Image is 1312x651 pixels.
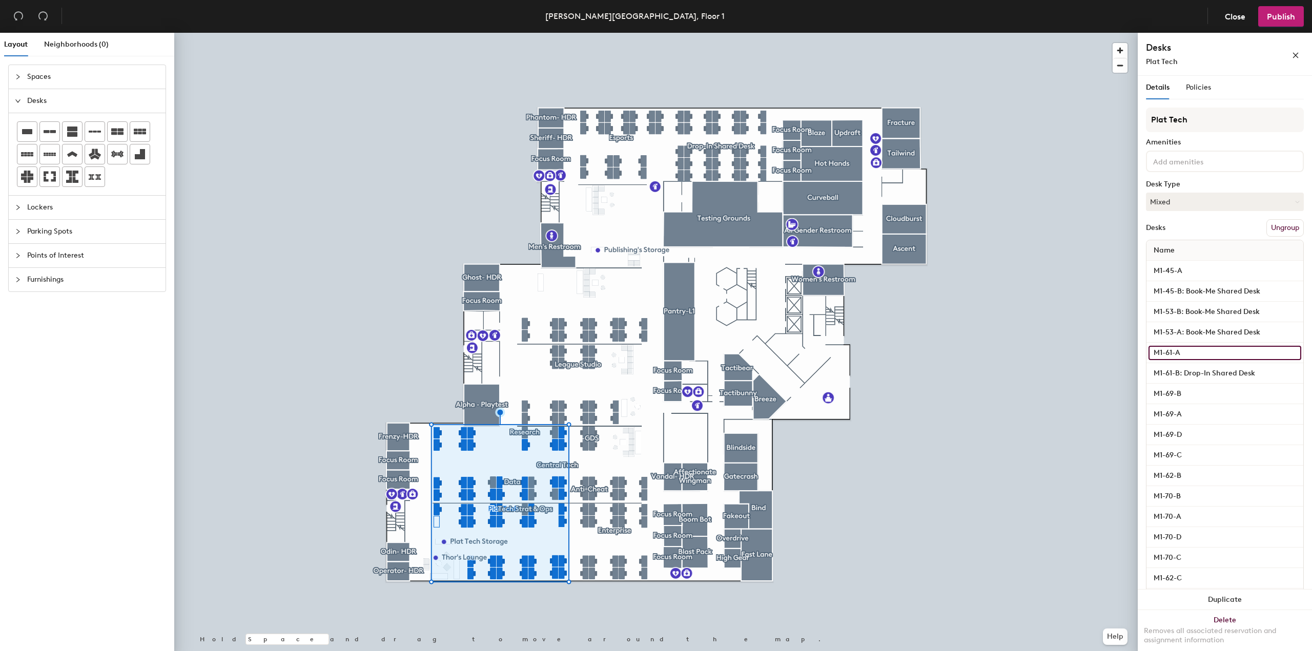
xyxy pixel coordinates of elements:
[1149,241,1180,260] span: Name
[27,220,159,243] span: Parking Spots
[1267,12,1295,22] span: Publish
[1146,83,1170,92] span: Details
[13,11,24,21] span: undo
[4,40,28,49] span: Layout
[545,10,725,23] div: [PERSON_NAME][GEOGRAPHIC_DATA], Floor 1
[1149,489,1301,503] input: Unnamed desk
[1149,571,1301,585] input: Unnamed desk
[1144,626,1306,645] div: Removes all associated reservation and assignment information
[1216,6,1254,27] button: Close
[1149,346,1301,360] input: Unnamed desk
[1186,83,1211,92] span: Policies
[1149,469,1301,483] input: Unnamed desk
[1146,180,1304,188] div: Desk Type
[1146,57,1178,66] span: Plat Tech
[1149,448,1301,463] input: Unnamed desk
[1149,366,1301,381] input: Unnamed desk
[1146,41,1259,54] h4: Desks
[1149,264,1301,278] input: Unnamed desk
[15,204,21,211] span: collapsed
[15,277,21,283] span: collapsed
[1149,325,1301,340] input: Unnamed desk
[1103,628,1127,645] button: Help
[1149,284,1301,299] input: Unnamed desk
[27,65,159,89] span: Spaces
[1146,138,1304,146] div: Amenities
[1266,219,1304,237] button: Ungroup
[15,253,21,259] span: collapsed
[33,6,53,27] button: Redo (⌘ + ⇧ + Z)
[1149,551,1301,565] input: Unnamed desk
[8,6,29,27] button: Undo (⌘ + Z)
[44,40,109,49] span: Neighborhoods (0)
[1146,224,1165,232] div: Desks
[27,89,159,113] span: Desks
[1225,12,1245,22] span: Close
[1149,305,1301,319] input: Unnamed desk
[1149,530,1301,544] input: Unnamed desk
[15,228,21,235] span: collapsed
[1292,52,1299,59] span: close
[1138,590,1312,610] button: Duplicate
[1151,155,1243,167] input: Add amenities
[1258,6,1304,27] button: Publish
[27,268,159,291] span: Furnishings
[1149,407,1301,422] input: Unnamed desk
[1149,387,1301,401] input: Unnamed desk
[1149,510,1301,524] input: Unnamed desk
[1146,193,1304,211] button: Mixed
[15,98,21,104] span: expanded
[15,74,21,80] span: collapsed
[27,244,159,267] span: Points of Interest
[27,196,159,219] span: Lockers
[1149,428,1301,442] input: Unnamed desk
